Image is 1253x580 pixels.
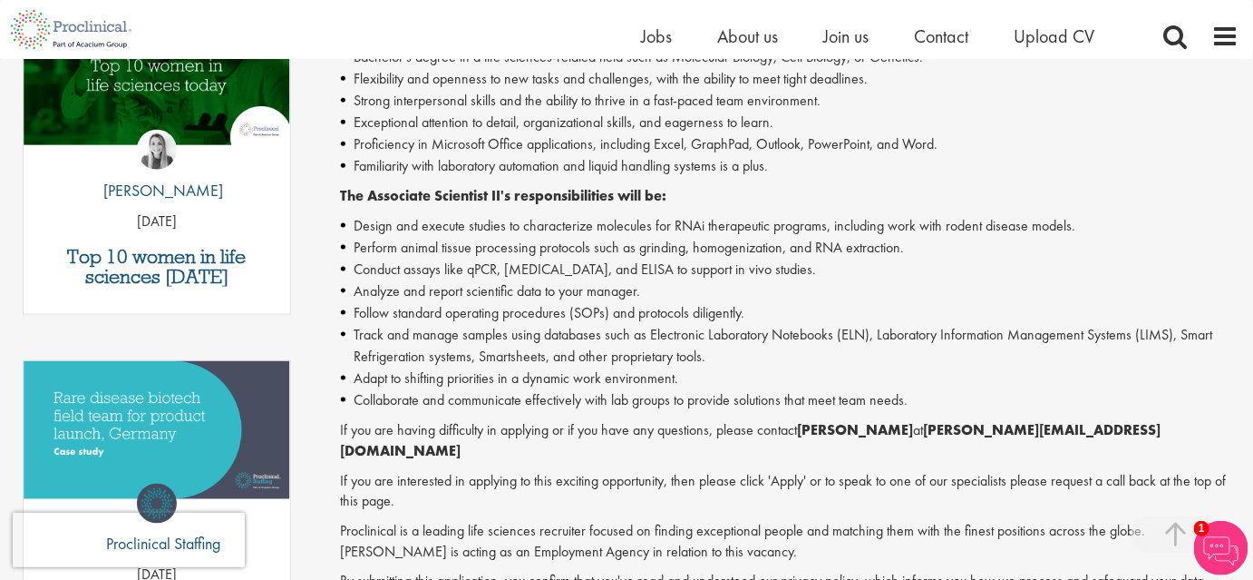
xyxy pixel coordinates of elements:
[341,90,1240,112] li: Strong interpersonal skills and the ability to thrive in a fast-paced team environment.
[341,68,1240,90] li: Flexibility and openness to new tasks and challenges, with the ability to meet tight deadlines.
[798,420,914,439] strong: [PERSON_NAME]
[341,420,1240,462] p: If you are having difficulty in applying or if you have any questions, please contact at
[341,237,1240,259] li: Perform animal tissue processing protocols such as grinding, homogenization, and RNA extraction.
[914,25,968,48] a: Contact
[137,130,177,170] img: Hannah Burke
[341,133,1240,155] li: Proficiency in Microsoft Office applications, including Excel, GraphPad, Outlook, PowerPoint, and...
[341,522,1240,564] p: Proclinical is a leading life sciences recruiter focused on finding exceptional people and matchi...
[341,155,1240,177] li: Familiarity with laboratory automation and liquid handling systems is a plus.
[24,7,290,146] img: Top 10 women in life sciences today
[341,471,1240,513] p: If you are interested in applying to this exciting opportunity, then please click 'Apply' or to s...
[92,484,220,565] a: Proclinical Staffing Proclinical Staffing
[341,420,1161,460] strong: [PERSON_NAME][EMAIL_ADDRESS][DOMAIN_NAME]
[1014,25,1094,48] a: Upload CV
[341,324,1240,368] li: Track and manage samples using databases such as Electronic Laboratory Notebooks (ELN), Laborator...
[641,25,672,48] a: Jobs
[90,179,223,202] p: [PERSON_NAME]
[33,247,281,287] a: Top 10 women in life sciences [DATE]
[24,361,290,522] a: Link to a post
[1194,521,1248,575] img: Chatbot
[341,302,1240,324] li: Follow standard operating procedures (SOPs) and protocols diligently.
[341,186,667,205] strong: The Associate Scientist II's responsibilities will be:
[13,513,245,567] iframe: reCAPTCHA
[24,211,290,232] p: [DATE]
[1194,521,1209,536] span: 1
[341,112,1240,133] li: Exceptional attention to detail, organizational skills, and eagerness to learn.
[823,25,869,48] a: Join us
[24,7,290,168] a: Link to a post
[137,484,177,524] img: Proclinical Staffing
[717,25,778,48] a: About us
[341,368,1240,389] li: Adapt to shifting priorities in a dynamic work environment.
[90,130,223,211] a: Hannah Burke [PERSON_NAME]
[341,215,1240,237] li: Design and execute studies to characterize molecules for RNAi therapeutic programs, including wor...
[341,389,1240,411] li: Collaborate and communicate effectively with lab groups to provide solutions that meet team needs.
[341,280,1240,302] li: Analyze and report scientific data to your manager.
[341,259,1240,280] li: Conduct assays like qPCR, [MEDICAL_DATA], and ELISA to support in vivo studies.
